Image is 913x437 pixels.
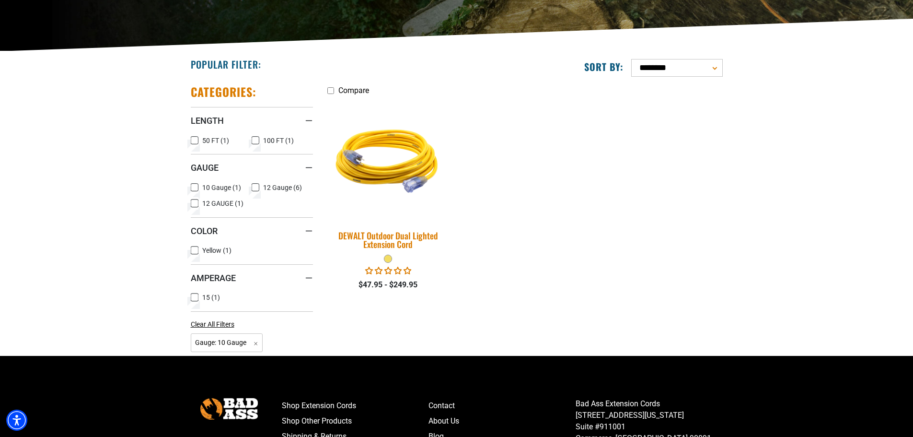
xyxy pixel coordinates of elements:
a: DEWALT Outdoor Dual Lighted Extension Cord [327,100,450,254]
span: 0.00 stars [365,266,411,275]
a: About Us [428,413,576,429]
h2: Categories: [191,84,257,99]
a: Gauge: 10 Gauge [191,338,263,347]
div: $47.95 - $249.95 [327,279,450,291]
a: Shop Other Products [282,413,429,429]
span: Gauge [191,162,219,173]
span: 100 FT (1) [263,137,294,144]
summary: Gauge [191,154,313,181]
label: Sort by: [584,60,624,73]
span: 10 Gauge (1) [202,184,241,191]
span: Clear All Filters [191,320,234,328]
span: Yellow (1) [202,247,231,254]
summary: Amperage [191,264,313,291]
span: Color [191,225,218,236]
span: 12 GAUGE (1) [202,200,243,207]
summary: Length [191,107,313,134]
span: 15 (1) [202,294,220,301]
a: Clear All Filters [191,319,238,330]
span: 12 Gauge (6) [263,184,302,191]
span: 50 FT (1) [202,137,229,144]
span: Gauge: 10 Gauge [191,333,263,352]
span: Length [191,115,224,126]
div: Accessibility Menu [6,410,27,431]
img: Bad Ass Extension Cords [200,398,258,420]
a: Shop Extension Cords [282,398,429,413]
h2: Popular Filter: [191,58,261,71]
span: Amperage [191,272,236,283]
a: Contact [428,398,576,413]
div: DEWALT Outdoor Dual Lighted Extension Cord [327,231,450,248]
summary: Color [191,217,313,244]
span: Compare [338,86,369,95]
